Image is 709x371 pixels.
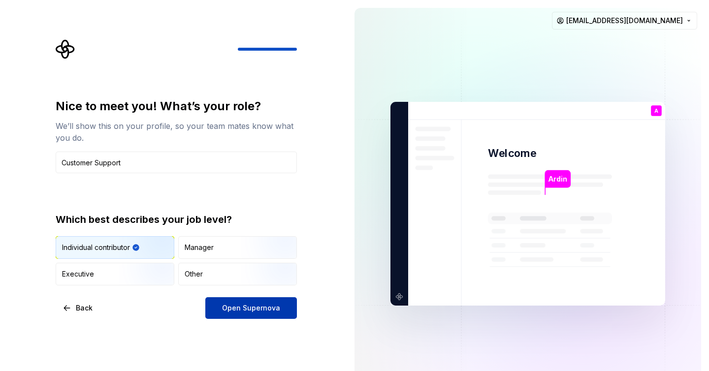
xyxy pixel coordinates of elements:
p: Ardin [548,174,567,185]
button: Open Supernova [205,297,297,319]
button: Back [56,297,101,319]
div: Other [185,269,203,279]
div: We’ll show this on your profile, so your team mates know what you do. [56,120,297,144]
div: Which best describes your job level? [56,213,297,226]
p: Welcome [488,146,536,160]
span: Back [76,303,93,313]
div: Nice to meet you! What’s your role? [56,98,297,114]
input: Job title [56,152,297,173]
button: [EMAIL_ADDRESS][DOMAIN_NAME] [552,12,697,30]
div: Individual contributor [62,243,130,252]
div: Executive [62,269,94,279]
span: [EMAIL_ADDRESS][DOMAIN_NAME] [566,16,683,26]
span: Open Supernova [222,303,280,313]
div: Manager [185,243,214,252]
svg: Supernova Logo [56,39,75,59]
p: A [654,108,658,114]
